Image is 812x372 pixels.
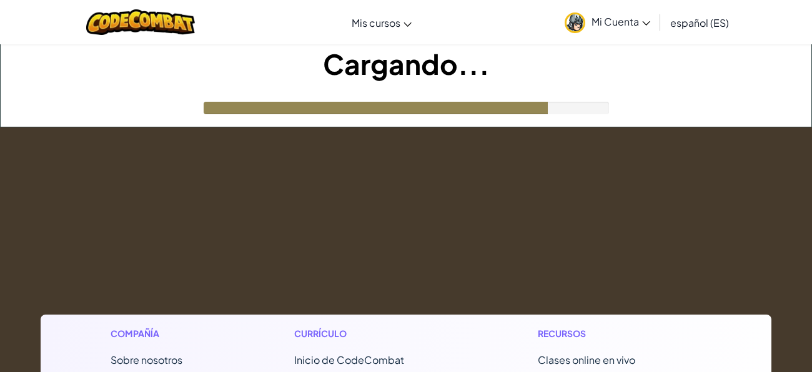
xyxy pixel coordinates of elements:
font: Currículo [294,328,347,339]
font: Recursos [538,328,586,339]
a: Mis cursos [345,6,418,39]
font: español (ES) [670,16,729,29]
font: Compañía [111,328,159,339]
a: Sobre nosotros [111,353,182,366]
a: Mi Cuenta [558,2,656,42]
a: Clases online en vivo [538,353,635,366]
a: español (ES) [664,6,735,39]
font: Cargando... [323,46,490,81]
img: avatar [565,12,585,33]
font: Inicio de CodeCombat [294,353,404,366]
font: Mis cursos [352,16,400,29]
font: Mi Cuenta [592,15,639,28]
img: Logotipo de CodeCombat [86,9,196,35]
